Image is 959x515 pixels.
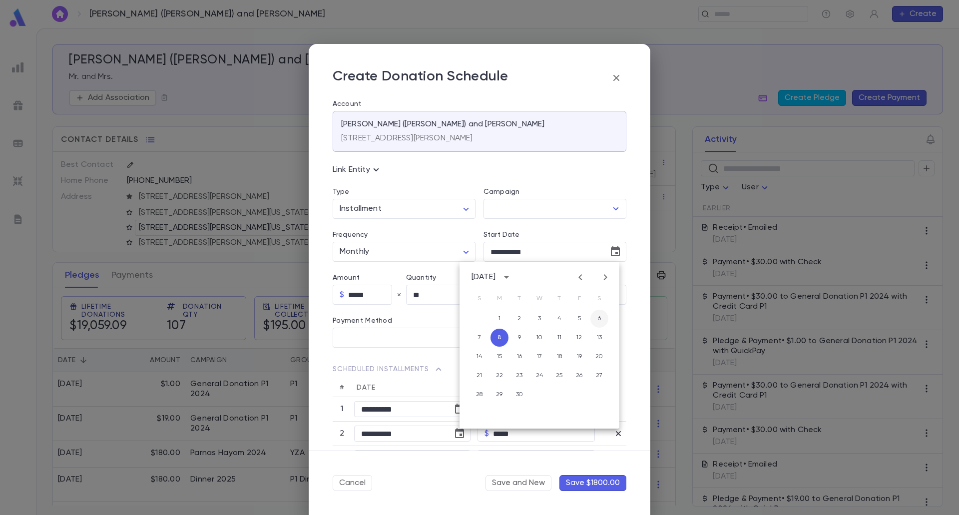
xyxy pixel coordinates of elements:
[530,310,548,328] button: 3
[472,272,495,282] div: [DATE]
[340,205,382,213] span: Installment
[340,384,344,391] span: #
[340,248,369,256] span: Monthly
[458,331,472,345] button: Open
[333,363,445,375] span: Scheduled Installments
[530,289,548,309] span: Wednesday
[570,348,588,366] button: 19
[605,242,625,262] button: Choose date, selected date is Sep 8, 2025
[483,231,626,239] label: Start Date
[597,269,613,285] button: Next month
[498,269,514,285] button: calendar view is open, switch to year view
[590,289,608,309] span: Saturday
[490,310,508,328] button: 1
[510,348,528,366] button: 16
[336,404,347,414] p: 1
[609,202,623,216] button: Open
[570,367,588,385] button: 26
[484,429,489,439] p: $
[490,289,508,309] span: Monday
[471,348,488,366] button: 14
[336,429,347,439] p: 2
[450,424,470,444] button: Choose date, selected date is Oct 8, 2025
[333,199,476,219] div: Installment
[450,448,470,468] button: Choose date, selected date is Nov 8, 2025
[490,329,508,347] button: 8
[550,289,568,309] span: Thursday
[483,188,519,196] label: Campaign
[333,164,382,176] p: Link Entity
[333,242,476,262] div: Monthly
[510,310,528,328] button: 2
[490,367,508,385] button: 22
[485,475,551,491] button: Save and New
[550,329,568,347] button: 11
[490,348,508,366] button: 15
[510,367,528,385] button: 23
[406,274,479,282] label: Quantity
[570,289,588,309] span: Friday
[510,289,528,309] span: Tuesday
[333,475,372,491] button: Cancel
[341,119,545,129] p: [PERSON_NAME] ([PERSON_NAME]) and [PERSON_NAME]
[550,367,568,385] button: 25
[530,367,548,385] button: 24
[590,310,608,328] button: 6
[550,310,568,328] button: 4
[340,290,344,300] p: $
[333,360,445,379] button: Scheduled Installments
[590,367,608,385] button: 27
[572,269,588,285] button: Previous month
[471,367,488,385] button: 21
[570,310,588,328] button: 5
[590,329,608,347] button: 13
[570,329,588,347] button: 12
[510,329,528,347] button: 9
[559,475,626,491] button: Save $1800.00
[530,348,548,366] button: 17
[450,399,470,419] button: Choose date, selected date is Sep 8, 2025
[590,348,608,366] button: 20
[333,188,350,196] label: Type
[471,289,488,309] span: Sunday
[471,386,488,404] button: 28
[333,231,368,239] label: Frequency
[333,274,406,282] label: Amount
[550,348,568,366] button: 18
[333,100,626,108] label: Account
[530,329,548,347] button: 10
[357,384,375,391] span: Date
[333,317,476,325] p: Payment Method
[333,68,508,88] p: Create Donation Schedule
[490,386,508,404] button: 29
[341,133,473,143] p: [STREET_ADDRESS][PERSON_NAME]
[471,329,488,347] button: 7
[510,386,528,404] button: 30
